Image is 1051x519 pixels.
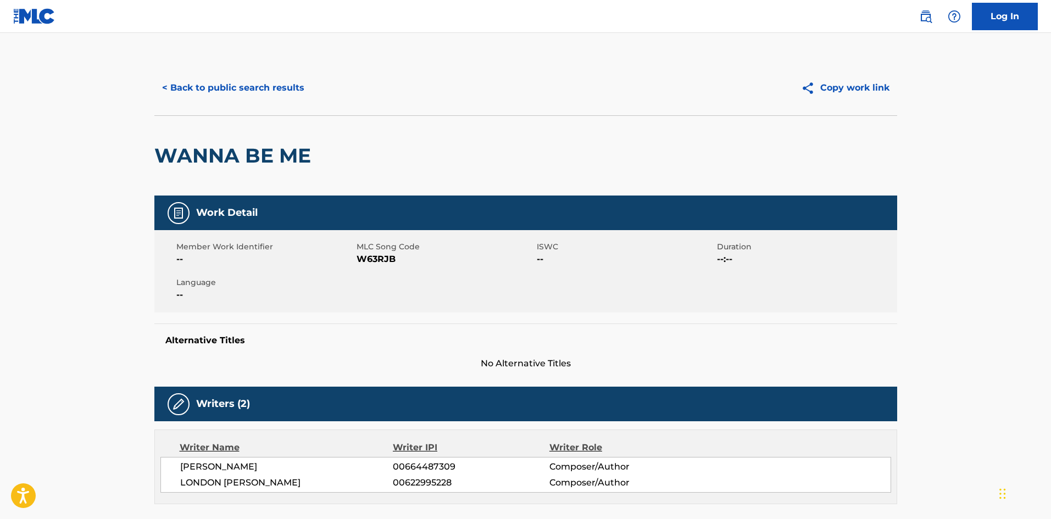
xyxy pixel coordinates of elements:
span: LONDON [PERSON_NAME] [180,476,393,489]
span: -- [176,253,354,266]
h5: Work Detail [196,207,258,219]
div: Writer Name [180,441,393,454]
div: Writer Role [549,441,692,454]
div: Drag [999,477,1006,510]
h2: WANNA BE ME [154,143,316,168]
span: No Alternative Titles [154,357,897,370]
span: Member Work Identifier [176,241,354,253]
span: -- [176,288,354,302]
span: Composer/Author [549,460,692,473]
span: ISWC [537,241,714,253]
div: Writer IPI [393,441,549,454]
button: Copy work link [793,74,897,102]
img: MLC Logo [13,8,55,24]
span: [PERSON_NAME] [180,460,393,473]
a: Log In [972,3,1038,30]
div: Help [943,5,965,27]
span: 00664487309 [393,460,549,473]
img: Copy work link [801,81,820,95]
span: -- [537,253,714,266]
iframe: Chat Widget [996,466,1051,519]
span: Composer/Author [549,476,692,489]
h5: Alternative Titles [165,335,886,346]
span: MLC Song Code [357,241,534,253]
img: search [919,10,932,23]
img: Work Detail [172,207,185,220]
span: Duration [717,241,894,253]
button: < Back to public search results [154,74,312,102]
a: Public Search [915,5,937,27]
span: W63RJB [357,253,534,266]
span: Language [176,277,354,288]
img: Writers [172,398,185,411]
img: help [948,10,961,23]
span: --:-- [717,253,894,266]
h5: Writers (2) [196,398,250,410]
span: 00622995228 [393,476,549,489]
